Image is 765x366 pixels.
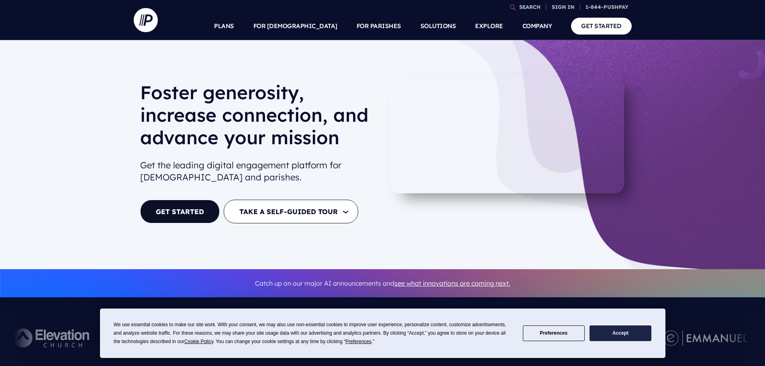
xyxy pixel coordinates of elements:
[140,274,625,292] p: Catch up on our major AI announcements and
[100,309,665,358] div: Cookie Consent Prompt
[345,339,371,344] span: Preferences
[140,81,376,155] h1: Foster generosity, increase connection, and advance your mission
[140,156,376,187] h2: Get the leading digital engagement platform for [DEMOGRAPHIC_DATA] and parishes.
[184,339,213,344] span: Cookie Policy
[571,18,632,34] a: GET STARTED
[420,12,456,40] a: SOLUTIONS
[224,200,358,223] button: TAKE A SELF-GUIDED TOUR
[475,12,503,40] a: EXPLORE
[357,12,401,40] a: FOR PARISHES
[394,279,510,287] a: see what innovations are coming next.
[523,325,585,341] button: Preferences
[522,12,552,40] a: COMPANY
[253,12,337,40] a: FOR [DEMOGRAPHIC_DATA]
[114,321,513,346] div: We use essential cookies to make our site work. With your consent, we may also use non-essential ...
[140,200,220,223] a: GET STARTED
[214,12,234,40] a: PLANS
[590,325,651,341] button: Accept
